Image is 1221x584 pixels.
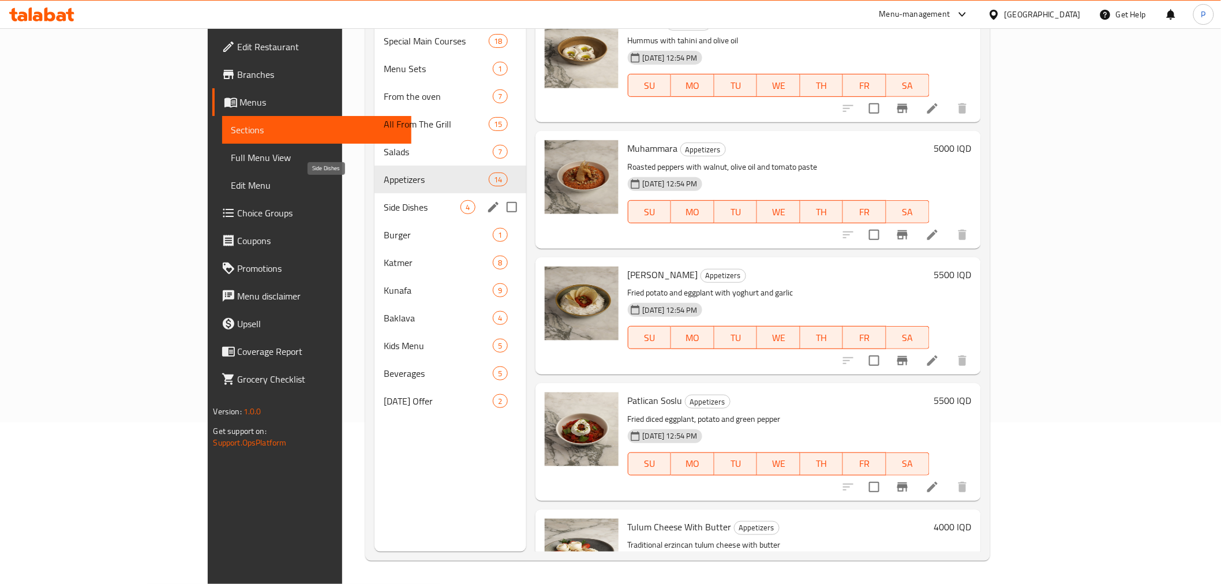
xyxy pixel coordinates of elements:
div: items [493,228,507,242]
span: MO [676,330,710,346]
span: [DATE] Offer [384,394,493,408]
button: MO [671,200,714,223]
a: Edit menu item [926,480,939,494]
p: Fried diced eggplant, potato and green pepper [628,412,930,426]
p: Fried potato and eggplant with yoghurt and garlic [628,286,930,300]
span: SU [633,455,666,472]
button: TU [714,74,758,97]
span: Select to update [862,223,886,247]
button: SU [628,74,671,97]
span: Patlican Soslu [628,392,683,409]
span: 1 [493,230,507,241]
div: items [493,256,507,269]
span: SA [891,77,925,94]
img: Panco [545,267,619,340]
a: Edit menu item [926,228,939,242]
span: Coupons [238,234,402,248]
span: Muhammara [628,140,678,157]
span: From the oven [384,89,493,103]
span: SU [633,204,666,220]
div: Appetizers14 [374,166,526,193]
span: MO [676,77,710,94]
span: 5 [493,340,507,351]
span: 8 [493,257,507,268]
button: SA [886,326,930,349]
div: items [489,34,507,48]
button: WE [757,326,800,349]
h6: 5500 IQD [934,392,972,409]
button: TH [800,452,844,476]
div: Appetizers [701,269,746,283]
h6: 5000 IQD [934,14,972,31]
button: SU [628,200,671,223]
button: TH [800,74,844,97]
span: Upsell [238,317,402,331]
span: WE [762,204,796,220]
span: WE [762,455,796,472]
button: MO [671,452,714,476]
span: 4 [493,313,507,324]
button: FR [843,200,886,223]
span: Side Dishes [384,200,461,214]
span: [DATE] 12:54 PM [638,430,702,441]
span: Select to update [862,96,886,121]
span: MO [676,455,710,472]
button: delete [949,347,976,375]
span: Special Main Courses [384,34,489,48]
span: Appetizers [681,143,725,156]
span: 18 [489,36,507,47]
span: Katmer [384,256,493,269]
div: Ramadan Offer [384,394,493,408]
span: Menu Sets [384,62,493,76]
span: All From The Grill [384,117,489,131]
div: items [489,173,507,186]
div: items [493,283,507,297]
span: Menus [240,95,402,109]
a: Edit Menu [222,171,411,199]
span: 14 [489,174,507,185]
span: Get support on: [214,424,267,439]
img: Hummus [545,14,619,88]
span: SA [891,204,925,220]
span: Choice Groups [238,206,402,220]
div: items [489,117,507,131]
a: Edit menu item [926,354,939,368]
button: SU [628,326,671,349]
span: SU [633,330,666,346]
span: WE [762,77,796,94]
span: FR [848,204,882,220]
span: Salads [384,145,493,159]
button: WE [757,452,800,476]
span: FR [848,330,882,346]
span: 7 [493,91,507,102]
span: 1.0.0 [244,404,262,419]
span: 4 [461,202,474,213]
div: items [493,89,507,103]
span: 9 [493,285,507,296]
div: [GEOGRAPHIC_DATA] [1005,8,1081,21]
span: [PERSON_NAME] [628,266,698,283]
span: Appetizers [384,173,489,186]
span: 1 [493,63,507,74]
span: Select to update [862,349,886,373]
div: items [493,394,507,408]
div: items [493,62,507,76]
a: Coupons [212,227,411,254]
div: All From The Grill15 [374,110,526,138]
span: Edit Restaurant [238,40,402,54]
button: TU [714,200,758,223]
a: Edit Restaurant [212,33,411,61]
span: Beverages [384,366,493,380]
h6: 5500 IQD [934,267,972,283]
button: WE [757,200,800,223]
span: Sections [231,123,402,137]
span: Full Menu View [231,151,402,164]
div: Menu-management [879,8,950,21]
